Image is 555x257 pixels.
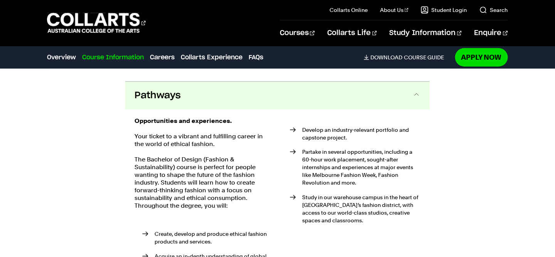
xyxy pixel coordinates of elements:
[280,20,315,46] a: Courses
[327,20,377,46] a: Collarts Life
[479,6,508,14] a: Search
[455,48,508,66] a: Apply Now
[302,148,420,186] p: Partake in several opportunities, including a 60-hour work placement, sought-after internships an...
[150,53,175,62] a: Careers
[155,230,273,245] p: Create, develop and produce ethical fashion products and services.
[135,156,273,210] p: The Bachelor of Design (Fashion & Sustainability) course is perfect for people wanting to shape t...
[125,82,430,109] button: Pathways
[47,53,76,62] a: Overview
[364,54,451,61] a: DownloadCourse Guide
[330,6,368,14] a: Collarts Online
[371,54,403,61] span: Download
[135,117,232,124] strong: Opportunities and experiences.
[474,20,508,46] a: Enquire
[82,53,144,62] a: Course Information
[135,89,181,102] span: Pathways
[47,12,146,34] div: Go to homepage
[135,133,273,148] p: Your ticket to a vibrant and fulfilling career in the world of ethical fashion.
[302,193,420,224] p: Study in our warehouse campus in the heart of [GEOGRAPHIC_DATA]’s fashion district, with access t...
[421,6,467,14] a: Student Login
[249,53,263,62] a: FAQs
[290,126,420,141] li: Develop an industry-relevant portfolio and capstone project.
[380,6,409,14] a: About Us
[181,53,242,62] a: Collarts Experience
[389,20,462,46] a: Study Information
